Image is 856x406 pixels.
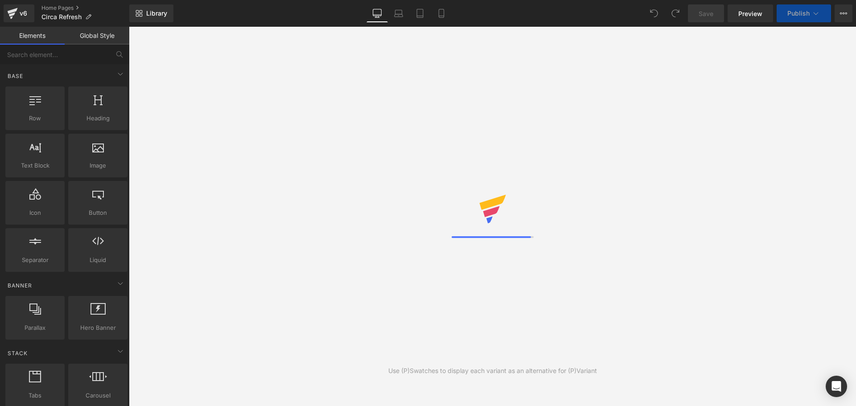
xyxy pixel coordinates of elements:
span: Parallax [8,323,62,332]
span: Base [7,72,24,80]
span: Heading [71,114,125,123]
span: Separator [8,255,62,265]
span: Library [146,9,167,17]
a: Preview [728,4,773,22]
a: Global Style [65,27,129,45]
a: Tablet [409,4,431,22]
span: Liquid [71,255,125,265]
span: Carousel [71,391,125,400]
span: Stack [7,349,29,357]
span: Icon [8,208,62,217]
div: Use (P)Swatches to display each variant as an alternative for (P)Variant [388,366,597,376]
a: New Library [129,4,173,22]
span: Row [8,114,62,123]
a: Home Pages [41,4,129,12]
button: More [835,4,852,22]
span: Publish [787,10,810,17]
div: Open Intercom Messenger [826,376,847,397]
span: Text Block [8,161,62,170]
span: Circa Refresh [41,13,82,21]
span: Banner [7,281,33,290]
span: Save [699,9,713,18]
span: Tabs [8,391,62,400]
a: Laptop [388,4,409,22]
button: Publish [777,4,831,22]
span: Button [71,208,125,217]
div: v6 [18,8,29,19]
span: Preview [738,9,762,18]
button: Redo [667,4,684,22]
button: Undo [645,4,663,22]
span: Image [71,161,125,170]
span: Hero Banner [71,323,125,332]
a: v6 [4,4,34,22]
a: Mobile [431,4,452,22]
a: Desktop [366,4,388,22]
